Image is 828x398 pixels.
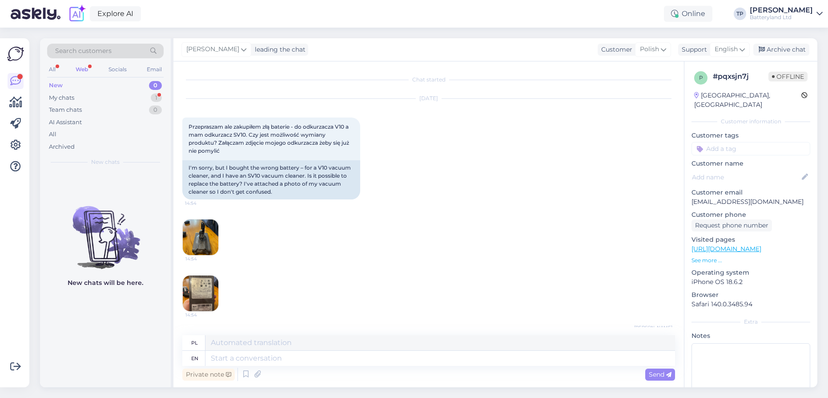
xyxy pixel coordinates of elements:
span: Offline [768,72,808,81]
input: Add a tag [691,142,810,155]
div: [DATE] [182,94,675,102]
div: # pqxsjn7j [713,71,768,82]
img: Attachment [183,276,218,311]
div: AI Assistant [49,118,82,127]
p: New chats will be here. [68,278,143,288]
div: I'm sorry, but I bought the wrong battery – for a V10 vacuum cleaner, and I have an SV10 vacuum c... [182,160,360,199]
span: 14:54 [185,312,219,318]
p: See more ... [691,256,810,264]
div: TP [734,8,746,20]
p: Operating system [691,268,810,277]
div: New [49,81,63,90]
div: Web [74,64,90,75]
div: My chats [49,93,74,102]
span: Search customers [55,46,112,56]
p: iPhone OS 18.6.2 [691,277,810,287]
a: [PERSON_NAME]Batteryland Ltd [750,7,823,21]
p: Customer tags [691,131,810,140]
div: Customer [598,45,632,54]
span: English [715,45,738,54]
div: Online [664,6,712,22]
span: Przepraszam ale zakupiłem złą baterie - do odkurzacza V10 a mam odkurzacz SV10. Czy jest możliwoś... [189,123,350,154]
div: [PERSON_NAME] [750,7,813,14]
span: 14:54 [185,256,219,262]
div: Batteryland Ltd [750,14,813,21]
p: Customer email [691,188,810,197]
span: [PERSON_NAME] [186,45,239,54]
div: Support [678,45,707,54]
div: [GEOGRAPHIC_DATA], [GEOGRAPHIC_DATA] [694,91,801,110]
div: Email [145,64,164,75]
div: 0 [149,106,162,114]
input: Add name [692,172,800,182]
p: Customer phone [691,210,810,219]
div: Request phone number [691,219,772,231]
a: [URL][DOMAIN_NAME] [691,245,761,253]
span: 14:54 [185,200,218,207]
span: [PERSON_NAME] [634,324,672,331]
p: Notes [691,331,810,341]
div: 0 [149,81,162,90]
img: Attachment [183,219,218,255]
p: Browser [691,290,810,300]
div: en [191,351,198,366]
div: Archived [49,142,75,151]
span: Polish [640,45,659,54]
div: 1 [151,93,162,102]
span: p [699,74,703,81]
div: All [47,64,57,75]
div: Customer information [691,118,810,126]
div: Team chats [49,106,82,114]
div: Extra [691,318,810,326]
p: [EMAIL_ADDRESS][DOMAIN_NAME] [691,197,810,207]
div: pl [191,335,198,350]
div: Archive chat [753,44,809,56]
div: All [49,130,56,139]
p: Safari 140.0.3485.94 [691,300,810,309]
img: No chats [40,190,171,270]
img: Askly Logo [7,45,24,62]
div: Socials [107,64,129,75]
a: Explore AI [90,6,141,21]
p: Visited pages [691,235,810,244]
div: Private note [182,369,235,381]
div: leading the chat [251,45,305,54]
p: Customer name [691,159,810,168]
img: explore-ai [68,4,86,23]
div: Chat started [182,76,675,84]
span: Send [649,370,671,378]
span: New chats [91,158,120,166]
